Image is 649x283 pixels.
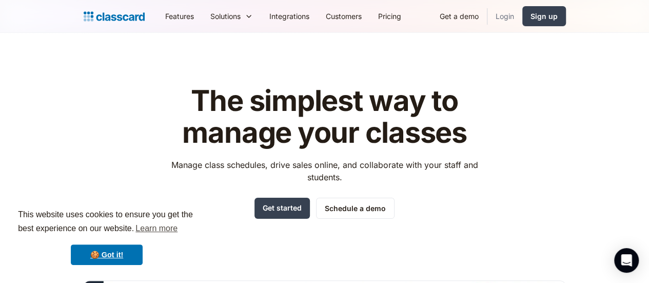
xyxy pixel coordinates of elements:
div: Sign up [530,11,558,22]
a: Schedule a demo [316,198,395,219]
a: Login [487,5,522,28]
div: Solutions [202,5,261,28]
h1: The simplest way to manage your classes [162,85,487,148]
span: This website uses cookies to ensure you get the best experience on our website. [18,209,195,236]
p: Manage class schedules, drive sales online, and collaborate with your staff and students. [162,159,487,183]
a: Get a demo [431,5,487,28]
div: Open Intercom Messenger [614,248,639,273]
a: home [84,9,145,24]
a: Pricing [370,5,409,28]
a: Customers [318,5,370,28]
a: dismiss cookie message [71,244,143,265]
a: Sign up [522,6,566,26]
a: learn more about cookies [134,221,179,236]
a: Features [157,5,202,28]
a: Integrations [261,5,318,28]
div: cookieconsent [8,199,205,275]
a: Get started [254,198,310,219]
div: Solutions [210,11,241,22]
